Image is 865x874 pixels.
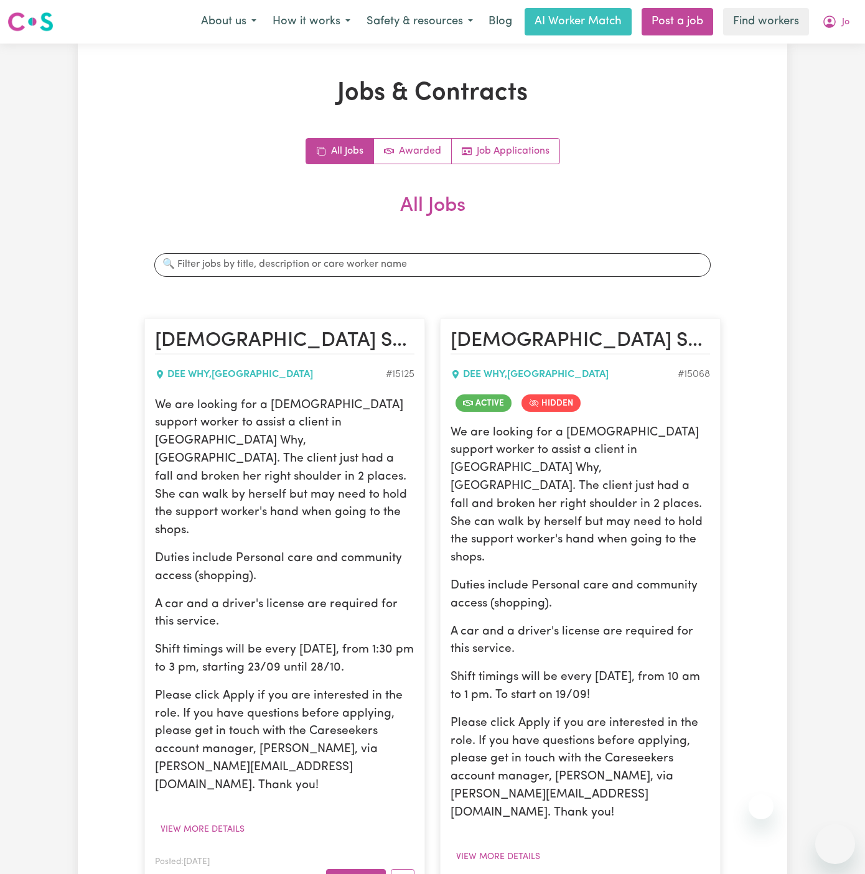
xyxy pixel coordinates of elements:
[264,9,358,35] button: How it works
[7,11,54,33] img: Careseekers logo
[155,858,210,866] span: Posted: [DATE]
[451,669,710,705] p: Shift timings will be every [DATE], from 10 am to 1 pm. To start on 19/09!
[155,687,414,795] p: Please click Apply if you are interested in the role. If you have questions before applying, plea...
[451,623,710,659] p: A car and a driver's license are required for this service.
[451,424,710,567] p: We are looking for a [DEMOGRAPHIC_DATA] support worker to assist a client in [GEOGRAPHIC_DATA] Wh...
[814,9,858,35] button: My Account
[452,139,559,164] a: Job applications
[451,577,710,613] p: Duties include Personal care and community access (shopping).
[155,596,414,632] p: A car and a driver's license are required for this service.
[154,253,711,276] input: 🔍 Filter jobs by title, description or care worker name
[155,329,414,354] h2: Female Support Worker Needed In Dee Why, NSW
[144,194,721,238] h2: All Jobs
[451,367,678,382] div: DEE WHY , [GEOGRAPHIC_DATA]
[456,394,512,412] span: Job is active
[521,394,581,412] span: Job is hidden
[155,367,386,382] div: DEE WHY , [GEOGRAPHIC_DATA]
[815,824,855,864] iframe: Button to launch messaging window
[386,367,414,382] div: Job ID #15125
[358,9,481,35] button: Safety & resources
[193,9,264,35] button: About us
[723,8,809,35] a: Find workers
[451,329,710,354] h2: Female Support Worker Needed In Dee Why, NSW
[749,794,774,819] iframe: Close message
[155,550,414,586] p: Duties include Personal care and community access (shopping).
[842,16,849,29] span: Jo
[451,847,546,867] button: View more details
[481,8,520,35] a: Blog
[155,397,414,540] p: We are looking for a [DEMOGRAPHIC_DATA] support worker to assist a client in [GEOGRAPHIC_DATA] Wh...
[451,715,710,822] p: Please click Apply if you are interested in the role. If you have questions before applying, plea...
[642,8,713,35] a: Post a job
[306,139,374,164] a: All jobs
[155,820,250,839] button: View more details
[144,78,721,108] h1: Jobs & Contracts
[678,367,710,382] div: Job ID #15068
[7,7,54,36] a: Careseekers logo
[374,139,452,164] a: Active jobs
[525,8,632,35] a: AI Worker Match
[155,641,414,677] p: Shift timings will be every [DATE], from 1:30 pm to 3 pm, starting 23/09 until 28/10.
